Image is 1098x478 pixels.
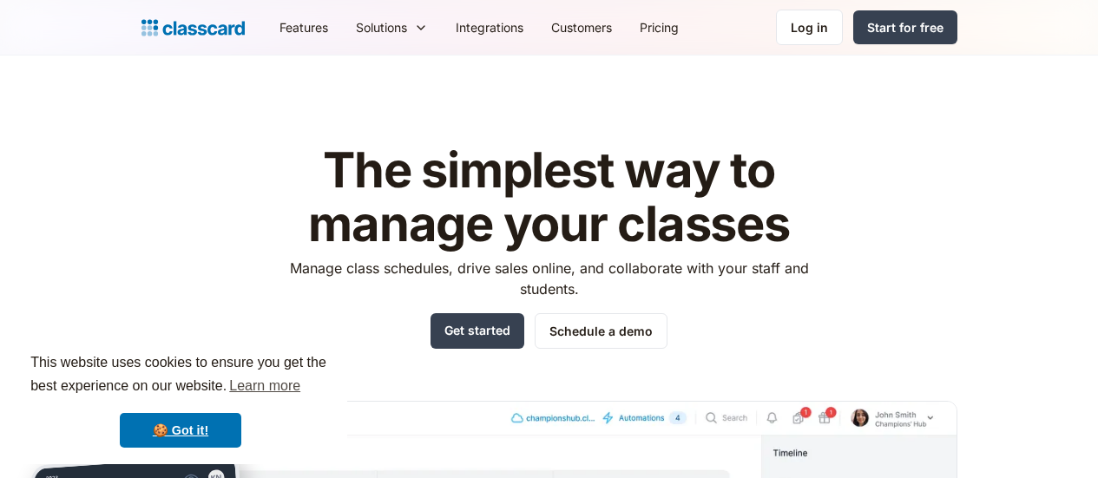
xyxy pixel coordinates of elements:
a: Features [266,8,342,47]
a: Get started [431,313,524,349]
a: Integrations [442,8,537,47]
a: Schedule a demo [535,313,667,349]
a: dismiss cookie message [120,413,241,448]
a: Start for free [853,10,957,44]
a: Customers [537,8,626,47]
a: Log in [776,10,843,45]
span: This website uses cookies to ensure you get the best experience on our website. [30,352,331,399]
h1: The simplest way to manage your classes [273,144,825,251]
a: learn more about cookies [227,373,303,399]
div: cookieconsent [14,336,347,464]
div: Log in [791,18,828,36]
div: Start for free [867,18,943,36]
div: Solutions [342,8,442,47]
a: home [141,16,245,40]
p: Manage class schedules, drive sales online, and collaborate with your staff and students. [273,258,825,299]
a: Pricing [626,8,693,47]
div: Solutions [356,18,407,36]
